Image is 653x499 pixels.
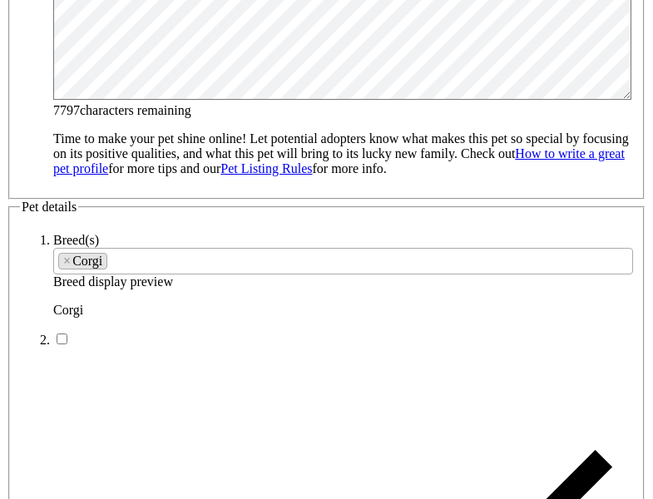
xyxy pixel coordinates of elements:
span: × [63,254,71,269]
li: Breed display preview [53,233,633,318]
p: Corgi [53,303,633,318]
a: Pet Listing Rules [220,161,312,175]
a: How to write a great pet profile [53,146,625,175]
li: Corgi [58,253,107,269]
p: Time to make your pet shine online! Let potential adopters know what makes this pet so special by... [53,131,633,176]
label: Breed(s) [53,233,99,247]
span: Pet details [22,200,77,214]
span: 7797 [53,103,80,117]
div: characters remaining [53,103,633,118]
